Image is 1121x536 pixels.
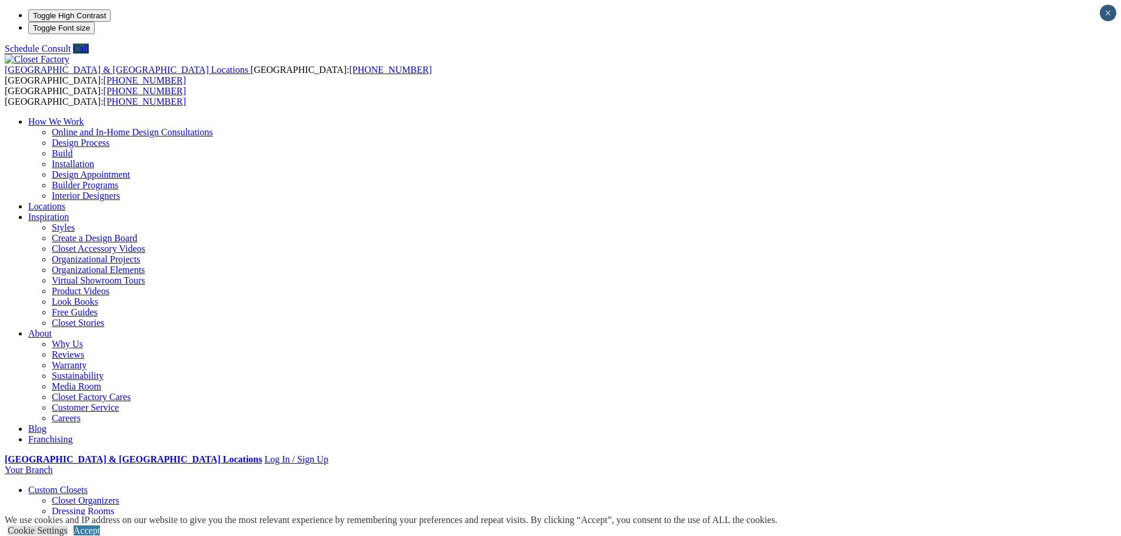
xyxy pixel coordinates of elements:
a: Build [52,148,73,158]
a: Create a Design Board [52,233,137,243]
a: [GEOGRAPHIC_DATA] & [GEOGRAPHIC_DATA] Locations [5,65,251,75]
a: Sustainability [52,371,104,381]
a: Free Guides [52,307,98,317]
a: Design Appointment [52,169,130,179]
button: Toggle Font size [28,22,95,34]
a: [PHONE_NUMBER] [104,75,186,85]
span: [GEOGRAPHIC_DATA]: [GEOGRAPHIC_DATA]: [5,65,432,85]
a: Virtual Showroom Tours [52,275,145,285]
a: Product Videos [52,286,109,296]
span: [GEOGRAPHIC_DATA]: [GEOGRAPHIC_DATA]: [5,86,186,106]
button: Close [1100,5,1116,21]
a: Organizational Elements [52,265,145,275]
a: Installation [52,159,94,169]
a: Schedule Consult [5,44,71,54]
a: [PHONE_NUMBER] [349,65,431,75]
a: Closet Factory Cares [52,392,131,402]
a: Locations [28,201,65,211]
a: Look Books [52,297,98,307]
a: Styles [52,222,75,232]
a: Blog [28,424,46,434]
a: Customer Service [52,402,119,412]
a: Dressing Rooms [52,506,114,516]
span: Toggle Font size [33,24,90,32]
a: How We Work [28,116,84,126]
a: [GEOGRAPHIC_DATA] & [GEOGRAPHIC_DATA] Locations [5,454,262,464]
a: [PHONE_NUMBER] [104,86,186,96]
a: Inspiration [28,212,69,222]
a: Call [73,44,89,54]
a: Careers [52,413,81,423]
a: Warranty [52,360,87,370]
a: Media Room [52,381,101,391]
span: Toggle High Contrast [33,11,106,20]
a: Organizational Projects [52,254,140,264]
a: Closet Accessory Videos [52,244,145,254]
a: Cookie Settings [8,525,68,535]
a: Custom Closets [28,485,88,495]
a: Franchising [28,434,73,444]
a: Why Us [52,339,83,349]
span: [GEOGRAPHIC_DATA] & [GEOGRAPHIC_DATA] Locations [5,65,248,75]
a: Log In / Sign Up [264,454,328,464]
button: Toggle High Contrast [28,9,111,22]
a: About [28,328,52,338]
div: We use cookies and IP address on our website to give you the most relevant experience by remember... [5,515,777,525]
a: Design Process [52,138,109,148]
a: Builder Programs [52,180,118,190]
a: Online and In-Home Design Consultations [52,127,213,137]
a: Your Branch [5,465,52,475]
img: Closet Factory [5,54,69,65]
a: Interior Designers [52,191,120,201]
a: Reviews [52,349,84,359]
a: Accept [74,525,100,535]
a: Closet Organizers [52,495,119,505]
a: [PHONE_NUMBER] [104,96,186,106]
a: Closet Stories [52,318,104,328]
